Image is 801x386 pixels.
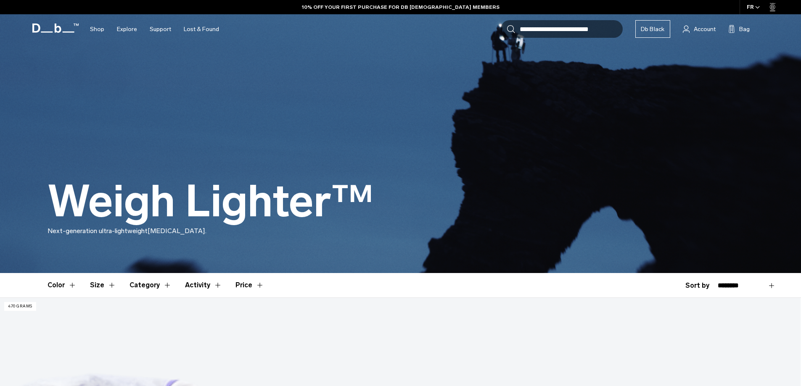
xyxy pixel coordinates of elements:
button: Toggle Filter [90,273,116,297]
nav: Main Navigation [84,14,225,44]
h1: Weigh Lighter™ [48,177,373,226]
a: Lost & Found [184,14,219,44]
button: Toggle Filter [130,273,172,297]
span: [MEDICAL_DATA]. [148,227,206,235]
button: Toggle Filter [48,273,77,297]
span: Bag [739,25,750,34]
a: Db Black [635,20,670,38]
button: Toggle Filter [185,273,222,297]
button: Toggle Price [235,273,264,297]
span: Account [694,25,716,34]
p: 470 grams [4,302,36,311]
a: Support [150,14,171,44]
a: Shop [90,14,104,44]
a: Explore [117,14,137,44]
button: Bag [728,24,750,34]
a: Account [683,24,716,34]
a: 10% OFF YOUR FIRST PURCHASE FOR DB [DEMOGRAPHIC_DATA] MEMBERS [302,3,500,11]
span: Next-generation ultra-lightweight [48,227,148,235]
